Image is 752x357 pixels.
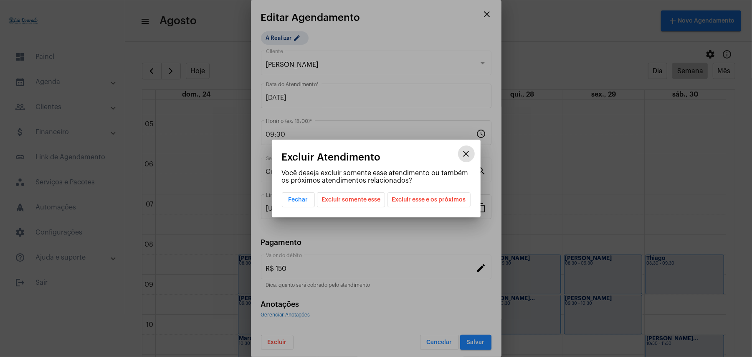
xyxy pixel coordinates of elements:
[282,169,471,184] p: Você deseja excluir somente esse atendimento ou também os próximos atendimentos relacionados?
[392,193,466,207] span: Excluir esse e os próximos
[461,149,471,159] mat-icon: close
[282,192,315,207] button: Fechar
[387,192,471,207] button: Excluir esse e os próximos
[289,197,308,203] span: Fechar
[282,152,381,163] span: Excluir Atendimento
[322,193,380,207] span: Excluir somente esse
[317,192,385,207] button: Excluir somente esse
